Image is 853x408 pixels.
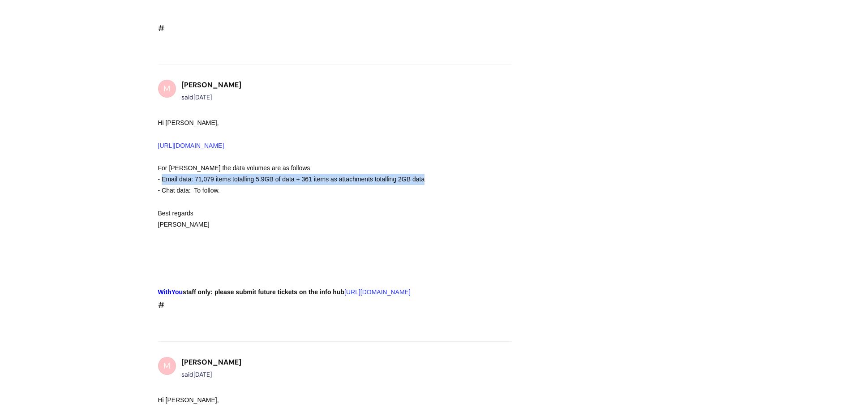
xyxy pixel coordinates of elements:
strong: staff only: please submit future tickets on the info hub [158,288,345,296]
span: ​For [PERSON_NAME] the data volumes are as follows [158,164,310,172]
div: M [158,357,176,375]
a: [URL][DOMAIN_NAME] [344,288,411,296]
span: Mon, 18 Aug, 2025 at 6:57 PM [193,370,212,378]
b: [PERSON_NAME] [181,357,241,367]
span: ​Best regards [158,210,193,217]
span: ​- Chat data: To follow. [158,187,220,194]
div: M [158,80,176,98]
div: said [181,92,241,103]
div: # [158,117,480,312]
span: ​[PERSON_NAME] [158,221,210,228]
div: said [181,369,241,380]
span: ​- Email data: 71,079 items totalling 5.9GB of data + 361 items as attachments totalling 2GB data [158,176,425,183]
div: Hi ​[PERSON_NAME], [158,117,480,151]
span: WithYou [158,288,183,296]
b: [PERSON_NAME] [181,80,241,90]
a: [URL][DOMAIN_NAME] [158,142,224,149]
span: Fri, 15 Aug, 2025 at 5:11 PM [193,93,212,101]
